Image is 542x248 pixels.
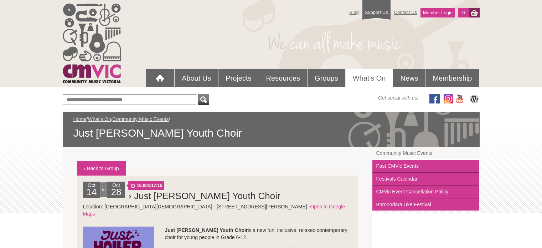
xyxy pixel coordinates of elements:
h2: › Just [PERSON_NAME] Youth Choir [128,189,352,203]
img: cmvic_logo.png [63,4,121,83]
a: Membership [425,69,479,87]
a: What's On [88,116,111,122]
a: Projects [218,69,258,87]
a: ‹ Back to Group [77,161,126,176]
a: Groups [308,69,345,87]
a: 0 [458,8,469,17]
span: to [128,181,164,190]
img: CMVic Blog [469,94,480,103]
strong: 16:00 [137,183,148,188]
div: / / / [73,116,469,140]
a: Boroondara Uke Festival [372,198,479,211]
a: News [393,69,425,87]
a: Resources [259,69,308,87]
a: Community Music Events [372,147,479,160]
strong: Just [PERSON_NAME] Youth Choir [165,227,248,233]
a: Blog [346,6,362,19]
a: Community Music Events [113,116,169,122]
a: Home [73,116,87,122]
img: icon-instagram.png [444,94,453,103]
div: to [100,182,107,197]
div: Oct [83,182,100,198]
a: What's On [346,69,393,87]
div: Oct [107,182,125,198]
h2: 14 [85,189,99,198]
a: Contact Us [391,6,420,19]
a: About Us [175,69,218,87]
a: Festivals Calendar [372,173,479,186]
a: Past CMVic Events [372,160,479,173]
span: Just [PERSON_NAME] Youth Choir [73,126,469,140]
h2: 28 [109,189,123,198]
p: is a new fun, inclusive, relaxed contemporary choir for young people in Grade 6-12. [83,227,352,241]
a: CMVic Event Cancellation Policy [372,186,479,198]
span: Get social with us! [378,94,419,101]
strong: 17:15 [151,183,162,188]
a: Member Login [420,8,455,17]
